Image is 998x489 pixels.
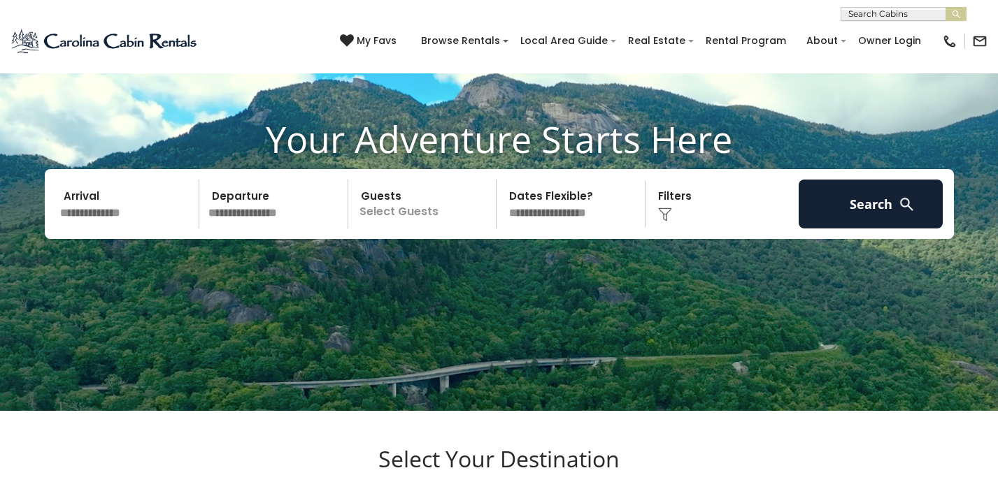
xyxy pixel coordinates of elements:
img: filter--v1.png [658,207,672,221]
img: mail-regular-black.png [972,34,988,49]
a: Local Area Guide [513,30,615,52]
a: Owner Login [851,30,928,52]
a: My Favs [340,34,400,49]
p: Select Guests [352,180,497,228]
button: Search [799,180,943,228]
h1: Your Adventure Starts Here [10,117,988,161]
a: About [799,30,845,52]
img: phone-regular-black.png [942,34,957,49]
a: Browse Rentals [414,30,507,52]
a: Rental Program [699,30,793,52]
img: search-regular-white.png [898,196,915,213]
a: Real Estate [621,30,692,52]
span: My Favs [357,34,397,48]
img: Blue-2.png [10,27,199,55]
